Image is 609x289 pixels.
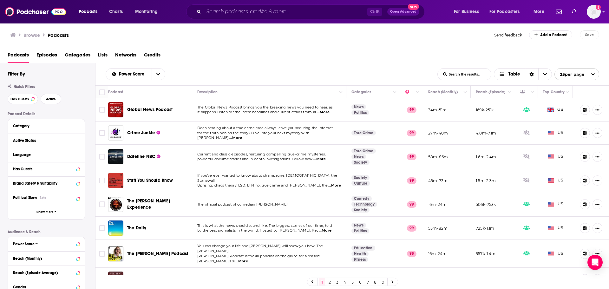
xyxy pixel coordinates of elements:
span: Podcasts [79,7,97,16]
span: You can change your life and [PERSON_NAME] will show you how. The [PERSON_NAME] [197,244,323,253]
div: Reach (Episode Average) [13,271,74,275]
div: Brand Safety & Suitability [13,181,74,186]
span: More [534,7,544,16]
span: US [548,177,563,184]
a: 7 [364,278,371,286]
span: Has Guests [10,97,29,101]
button: Has Guests [13,165,80,173]
a: Podchaser - Follow, Share and Rate Podcasts [5,6,66,18]
a: 5 [349,278,356,286]
p: 99 [407,154,416,160]
span: Toggle select row [99,251,105,257]
a: Fitness [351,257,368,262]
span: Credits [144,50,160,63]
a: Education [351,246,375,251]
span: Toggle select row [99,154,105,160]
span: Toggle select row [99,130,105,136]
button: Language [13,151,80,159]
img: Crime Junkie [108,125,123,141]
button: Show More Button [593,199,602,209]
span: US [548,154,563,160]
div: Active Status [13,138,75,143]
span: Table [508,72,520,76]
p: 506k-753k [476,202,496,207]
div: Has Guests [520,88,529,96]
button: Show More Button [593,249,602,259]
span: The [PERSON_NAME] Experience [127,198,170,210]
img: The Rest Is History [108,272,123,287]
button: Show More [8,205,85,219]
button: open menu [74,7,106,17]
span: Stuff You Should Know [127,178,173,183]
a: The [PERSON_NAME] Experience [127,198,190,211]
a: True Crime [351,148,376,154]
p: 725k-1.1m [476,226,494,231]
span: Open Advanced [390,10,416,13]
div: Beta [40,196,47,200]
span: Quick Filters [14,84,35,89]
span: Global News Podcast [127,107,173,112]
span: Monitoring [135,7,158,16]
a: Podcasts [48,32,69,38]
span: Crime Junkie [127,130,155,135]
span: New [408,4,419,10]
button: Reach (Episode Average) [13,268,80,276]
span: Toggle select row [99,225,105,231]
div: Reach (Monthly) [13,256,74,261]
div: Power Score [405,88,414,96]
span: Active [46,97,56,101]
span: US [548,130,563,136]
a: Episodes [36,50,57,63]
a: Show notifications dropdown [569,6,579,17]
span: [PERSON_NAME] Podcast is the #1 podcast on the globe for a reason: [PERSON_NAME]’s si [197,254,320,263]
span: Toggle select row [99,178,105,183]
span: Dateline NBC [127,154,155,159]
p: 99 [407,225,416,231]
span: Political Skew [13,195,37,200]
p: 99 [407,177,416,184]
p: 34m-51m [428,107,447,113]
p: Podcast Details [8,112,85,116]
div: Reach (Monthly) [428,88,458,96]
button: Column Actions [391,89,399,96]
button: open menu [152,69,165,80]
span: GB [547,107,563,113]
button: open menu [529,7,552,17]
span: This is what the news should sound like. The biggest stories of our time, told [197,223,332,228]
p: 49m-73m [428,178,448,183]
img: Dateline NBC [108,149,123,164]
img: Global News Podcast [108,102,123,117]
span: Podcasts [8,50,29,63]
button: Column Actions [462,89,469,96]
button: Show More Button [593,105,602,115]
a: Society [351,160,370,165]
span: For Podcasters [489,7,520,16]
a: 3 [334,278,340,286]
span: Take a deep dive into History’s biggest moments with [PERSON_NAME] & [197,274,329,279]
img: The Mel Robbins Podcast [108,246,123,261]
button: Save [580,30,599,39]
button: Send feedback [492,32,524,38]
a: The Joe Rogan Experience [108,197,123,212]
span: Current and classic episodes, featuring compelling true-crime mysteries, [197,152,325,156]
span: Ctrl K [367,8,382,16]
span: The [PERSON_NAME] Podcast [127,251,188,256]
a: Charts [105,7,127,17]
img: The Daily [108,220,123,236]
div: Power Score™ [13,242,74,246]
button: Category [13,122,80,130]
span: it happens. Listen for the latest headlines and current affairs from ar [197,110,316,114]
a: News [351,223,366,228]
a: Culture [351,181,370,186]
img: Stuff You Should Know [108,173,123,188]
span: US [548,251,563,257]
button: Column Actions [337,89,345,96]
a: Networks [115,50,136,63]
